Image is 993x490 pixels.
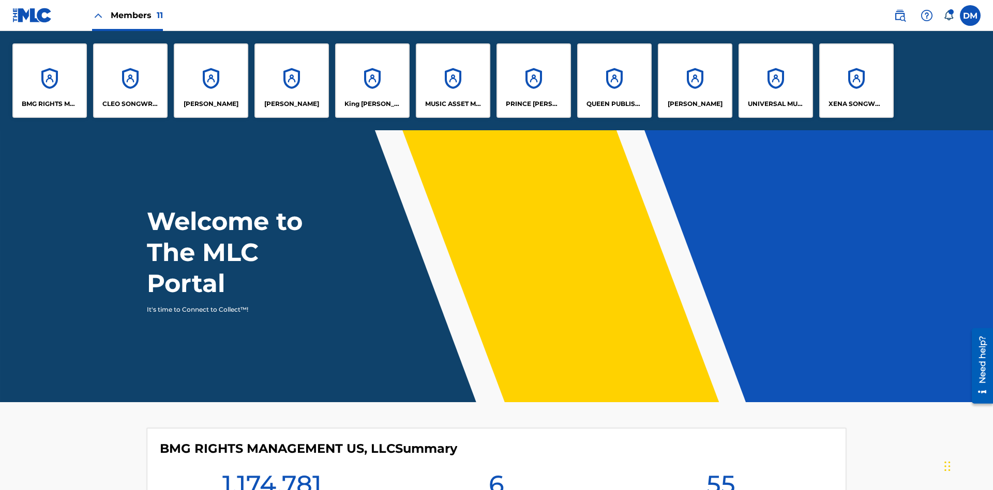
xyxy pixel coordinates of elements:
div: Drag [944,451,951,482]
span: Members [111,9,163,21]
h1: Welcome to The MLC Portal [147,206,340,299]
p: UNIVERSAL MUSIC PUB GROUP [748,99,804,109]
p: EYAMA MCSINGER [264,99,319,109]
p: XENA SONGWRITER [829,99,885,109]
img: help [921,9,933,22]
h4: BMG RIGHTS MANAGEMENT US, LLC [160,441,457,456]
a: AccountsBMG RIGHTS MANAGEMENT US, LLC [12,43,87,118]
div: User Menu [960,5,981,26]
a: Public Search [890,5,910,26]
p: MUSIC ASSET MANAGEMENT (MAM) [425,99,482,109]
a: Accounts[PERSON_NAME] [658,43,732,118]
p: King McTesterson [344,99,401,109]
p: QUEEN PUBLISHA [586,99,643,109]
div: Notifications [943,10,954,21]
iframe: Chat Widget [941,440,993,490]
p: BMG RIGHTS MANAGEMENT US, LLC [22,99,78,109]
a: AccountsMUSIC ASSET MANAGEMENT (MAM) [416,43,490,118]
span: 11 [157,10,163,20]
a: AccountsKing [PERSON_NAME] [335,43,410,118]
img: Close [92,9,104,22]
a: Accounts[PERSON_NAME] [174,43,248,118]
iframe: Resource Center [964,324,993,409]
a: AccountsPRINCE [PERSON_NAME] [496,43,571,118]
p: RONALD MCTESTERSON [668,99,723,109]
div: Help [916,5,937,26]
p: It's time to Connect to Collect™! [147,305,326,314]
img: search [894,9,906,22]
a: AccountsQUEEN PUBLISHA [577,43,652,118]
a: AccountsCLEO SONGWRITER [93,43,168,118]
a: AccountsUNIVERSAL MUSIC PUB GROUP [739,43,813,118]
img: MLC Logo [12,8,52,23]
p: CLEO SONGWRITER [102,99,159,109]
p: ELVIS COSTELLO [184,99,238,109]
a: AccountsXENA SONGWRITER [819,43,894,118]
p: PRINCE MCTESTERSON [506,99,562,109]
a: Accounts[PERSON_NAME] [254,43,329,118]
